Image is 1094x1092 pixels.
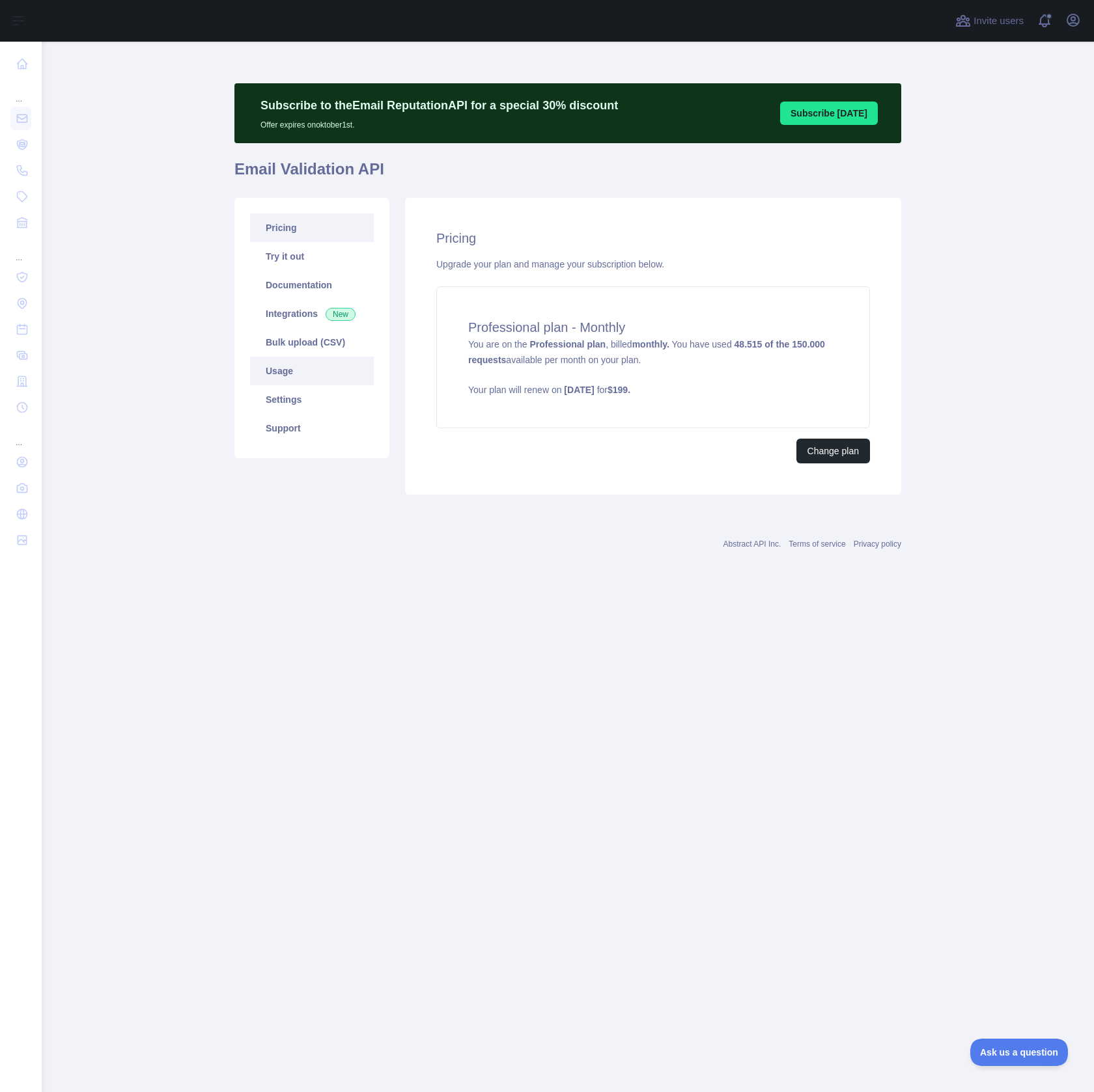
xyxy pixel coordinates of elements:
[632,339,669,349] strong: monthly.
[260,96,618,115] p: Subscribe to the Email Reputation API for a special 30 % discount
[250,385,374,414] a: Settings
[468,339,838,396] span: You are on the , billed You have used available per month on your plan.
[250,328,374,357] a: Bulk upload (CSV)
[250,299,374,328] a: Integrations New
[468,318,838,336] h4: Professional plan - Monthly
[723,539,781,549] a: Abstract API Inc.
[326,308,356,321] span: New
[436,229,870,247] h2: Pricing
[854,539,901,549] a: Privacy policy
[10,237,31,263] div: ...
[250,357,374,385] a: Usage
[529,339,606,349] strong: Professional plan
[953,10,1026,31] button: Invite users
[468,383,838,396] p: Your plan will renew on for
[250,213,374,242] a: Pricing
[608,385,630,395] strong: $ 199 .
[250,414,374,443] a: Support
[564,385,594,395] strong: [DATE]
[789,539,845,549] a: Terms of service
[250,242,374,271] a: Try it out
[234,159,901,190] h1: Email Validation API
[250,271,374,299] a: Documentation
[468,339,825,365] strong: 48.515 of the 150.000 requests
[10,422,31,448] div: ...
[780,102,878,125] button: Subscribe [DATE]
[436,258,870,271] div: Upgrade your plan and manage your subscription below.
[974,14,1024,29] span: Invite users
[10,78,31,104] div: ...
[970,1039,1068,1066] iframe: Toggle Customer Support
[796,439,870,463] button: Change plan
[260,115,618,130] p: Offer expires on oktober 1st.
